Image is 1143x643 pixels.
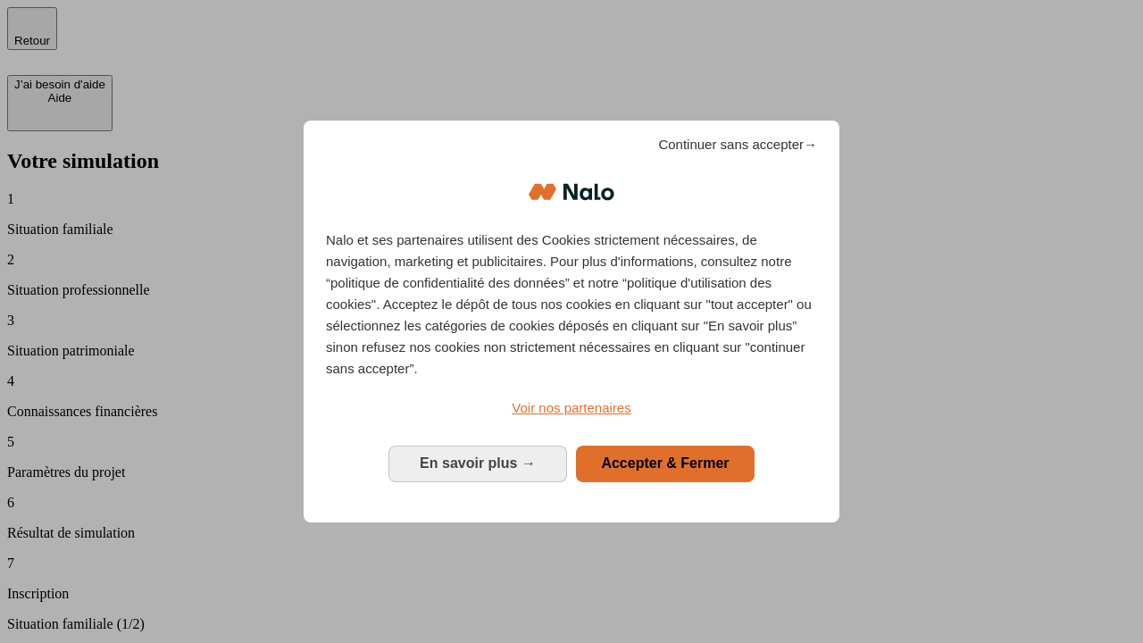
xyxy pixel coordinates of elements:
span: Accepter & Fermer [601,455,729,471]
img: Logo [529,165,614,219]
span: En savoir plus → [420,455,536,471]
p: Nalo et ses partenaires utilisent des Cookies strictement nécessaires, de navigation, marketing e... [326,230,817,380]
span: Continuer sans accepter→ [658,134,817,155]
a: Voir nos partenaires [326,397,817,419]
span: Voir nos partenaires [512,400,630,415]
button: En savoir plus: Configurer vos consentements [388,446,567,481]
button: Accepter & Fermer: Accepter notre traitement des données et fermer [576,446,755,481]
div: Bienvenue chez Nalo Gestion du consentement [304,121,839,522]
